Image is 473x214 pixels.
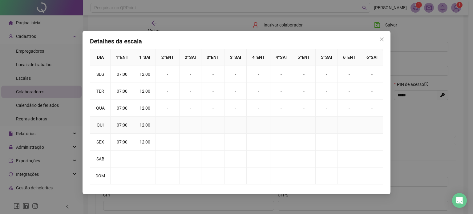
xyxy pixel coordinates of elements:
td: - [111,168,134,184]
td: - [180,100,201,117]
td: - [225,151,247,168]
td: - [292,168,316,184]
td: QUI [90,117,111,134]
td: 12:00 [134,134,156,151]
td: - [292,117,316,134]
td: - [225,100,247,117]
td: - [201,100,225,117]
td: - [201,117,225,134]
th: 4 º [247,49,270,66]
td: - [247,83,270,100]
td: SAB [90,151,111,168]
td: 12:00 [134,66,156,83]
td: - [338,134,361,151]
th: 6 º [338,49,361,66]
td: - [361,100,383,117]
td: - [156,151,179,168]
td: 12:00 [134,100,156,117]
span: ENT [211,55,219,60]
td: - [338,100,361,117]
td: - [225,66,247,83]
td: - [134,151,156,168]
td: 07:00 [111,83,134,100]
th: 1 º [134,49,156,66]
td: - [134,168,156,184]
td: QUA [90,100,111,117]
td: - [316,117,338,134]
td: - [361,117,383,134]
span: ENT [257,55,265,60]
td: - [270,134,292,151]
span: SAI [144,55,150,60]
td: - [247,66,270,83]
td: - [270,66,292,83]
td: - [316,151,338,168]
td: SEX [90,134,111,151]
td: - [201,134,225,151]
td: - [316,66,338,83]
td: - [201,168,225,184]
td: - [270,168,292,184]
td: - [361,168,383,184]
td: - [180,168,201,184]
td: - [247,168,270,184]
td: - [111,151,134,168]
td: - [338,83,361,100]
td: - [338,151,361,168]
td: - [270,151,292,168]
span: SAI [325,55,332,60]
button: Close [377,34,387,44]
th: 3 º [225,49,247,66]
td: SEG [90,66,111,83]
th: 1 º [111,49,134,66]
td: - [292,100,316,117]
th: 2 º [156,49,179,66]
td: - [361,134,383,151]
span: SAI [189,55,196,60]
td: - [292,83,316,100]
td: - [270,117,292,134]
span: SAI [280,55,287,60]
h4: Detalhes da escala [90,37,383,46]
td: - [225,83,247,100]
td: - [316,134,338,151]
span: SAI [371,55,378,60]
td: - [270,100,292,117]
span: ENT [302,55,310,60]
td: - [361,151,383,168]
td: 12:00 [134,117,156,134]
td: - [180,151,201,168]
td: - [180,66,201,83]
td: - [361,83,383,100]
td: - [292,151,316,168]
td: - [201,66,225,83]
td: - [316,100,338,117]
td: - [338,66,361,83]
td: - [156,168,179,184]
td: - [247,117,270,134]
span: ENT [166,55,174,60]
td: - [180,117,201,134]
td: - [316,83,338,100]
td: - [201,151,225,168]
th: 5 º [316,49,338,66]
td: - [180,83,201,100]
th: 3 º [201,49,225,66]
td: 07:00 [111,134,134,151]
td: - [247,151,270,168]
td: - [338,117,361,134]
td: - [156,83,179,100]
td: - [225,168,247,184]
span: close [379,37,384,42]
div: Open Intercom Messenger [452,193,467,208]
td: TER [90,83,111,100]
td: - [270,83,292,100]
td: - [225,117,247,134]
th: 2 º [180,49,201,66]
td: 07:00 [111,100,134,117]
td: - [225,134,247,151]
td: - [156,66,179,83]
td: - [338,168,361,184]
td: - [156,117,179,134]
td: - [247,134,270,151]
